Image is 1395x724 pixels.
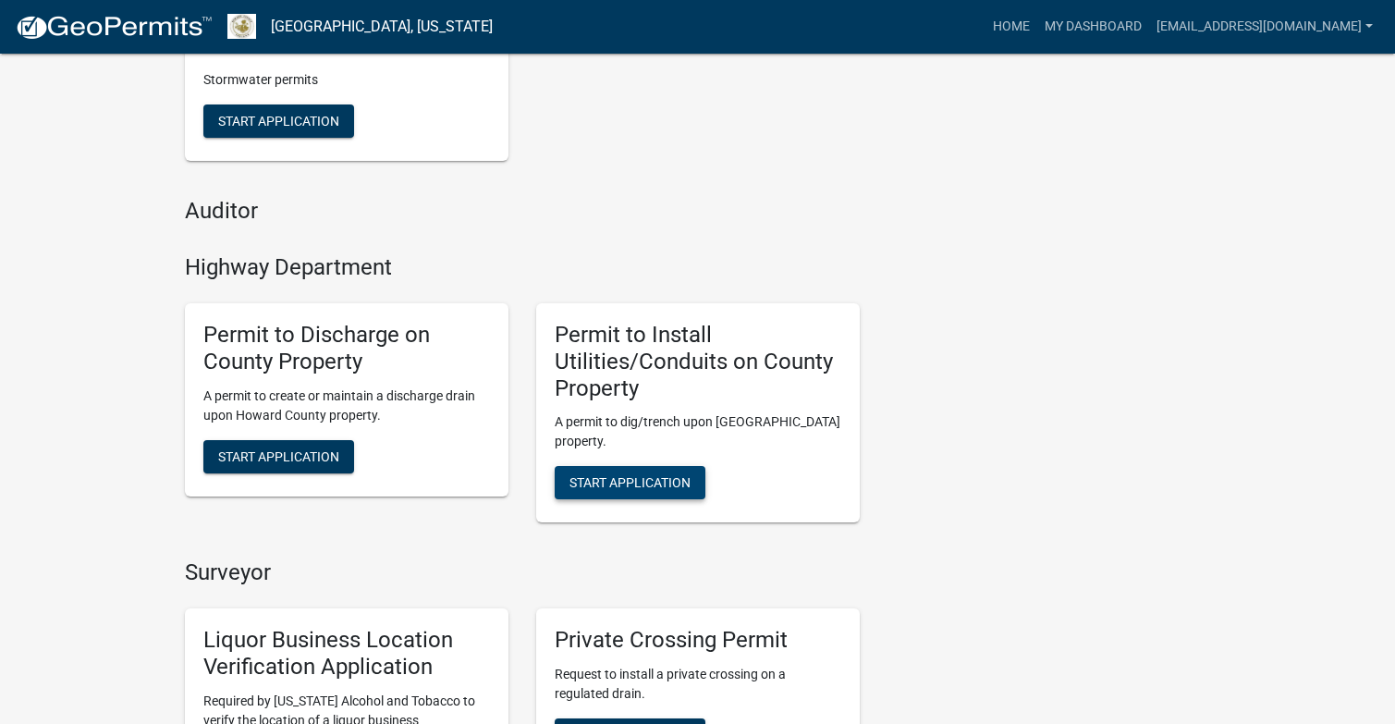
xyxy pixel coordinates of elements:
button: Start Application [203,104,354,138]
h4: Surveyor [185,559,860,586]
p: Stormwater permits [203,70,490,90]
h5: Permit to Install Utilities/Conduits on County Property [555,322,841,401]
h5: Permit to Discharge on County Property [203,322,490,375]
h4: Highway Department [185,254,860,281]
p: A permit to create or maintain a discharge drain upon Howard County property. [203,387,490,425]
h4: Auditor [185,198,860,225]
p: Request to install a private crossing on a regulated drain. [555,665,841,704]
a: My Dashboard [1037,9,1149,44]
a: [EMAIL_ADDRESS][DOMAIN_NAME] [1149,9,1380,44]
button: Start Application [555,466,705,499]
a: [GEOGRAPHIC_DATA], [US_STATE] [271,11,493,43]
h5: Liquor Business Location Verification Application [203,627,490,681]
img: Howard County, Indiana [227,14,256,39]
p: A permit to dig/trench upon [GEOGRAPHIC_DATA] property. [555,412,841,451]
span: Start Application [218,114,339,129]
span: Start Application [218,448,339,463]
h5: Private Crossing Permit [555,627,841,654]
button: Start Application [203,440,354,473]
a: Home [985,9,1037,44]
span: Start Application [569,475,691,490]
